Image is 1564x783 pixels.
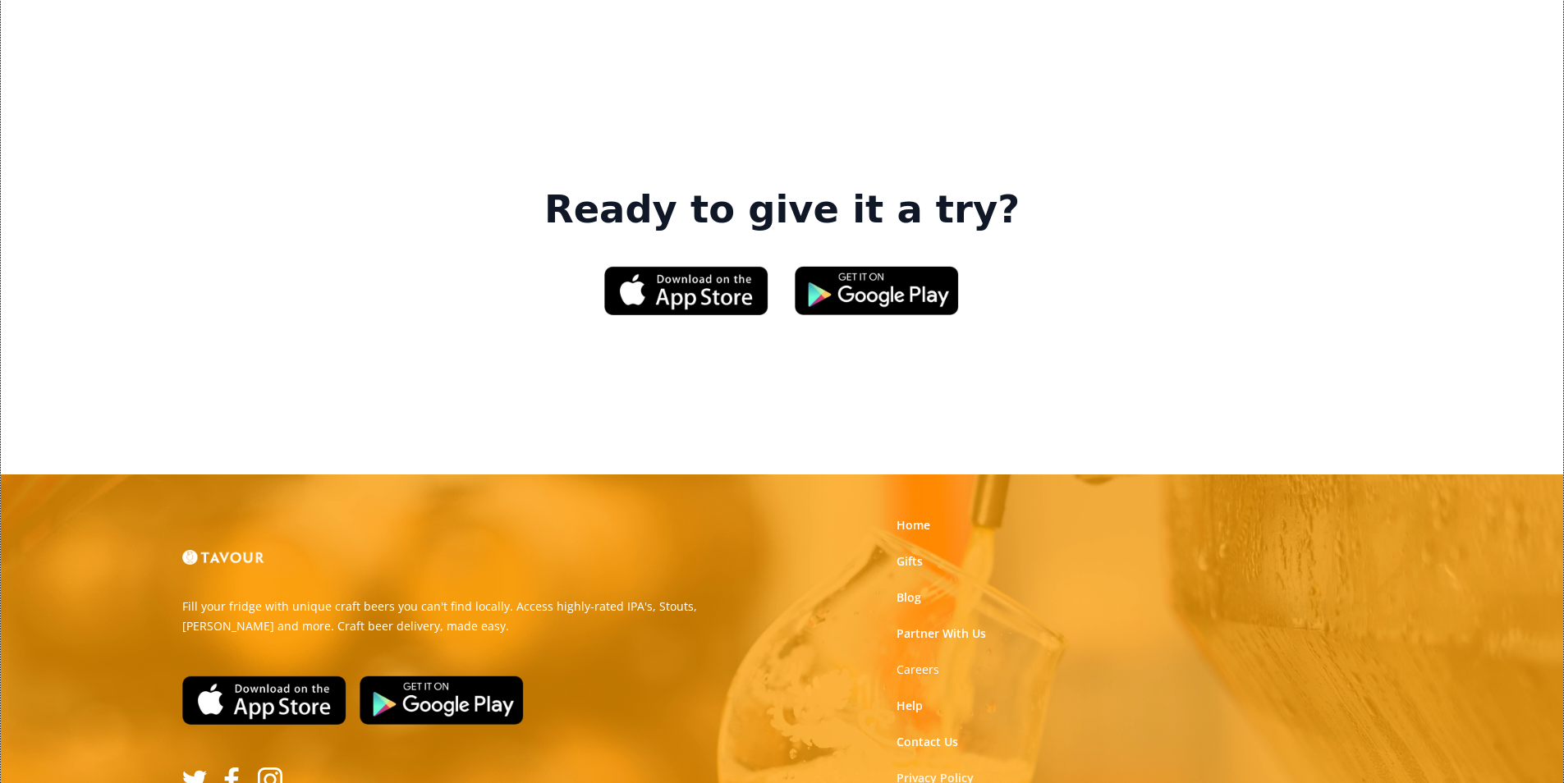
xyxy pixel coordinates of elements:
a: Help [897,698,923,714]
a: Careers [897,662,939,678]
a: Home [897,517,930,533]
strong: Careers [897,662,939,677]
a: Blog [897,589,921,606]
a: Gifts [897,553,923,570]
p: Fill your fridge with unique craft beers you can't find locally. Access highly-rated IPA's, Stout... [182,597,770,636]
a: Partner With Us [897,625,986,642]
a: Contact Us [897,734,958,750]
strong: Ready to give it a try? [544,187,1020,233]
